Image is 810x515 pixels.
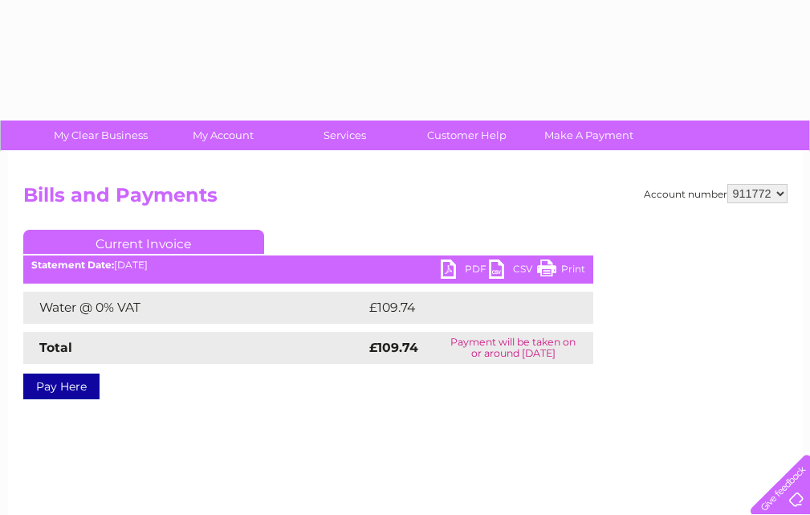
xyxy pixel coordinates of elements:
[523,121,655,150] a: Make A Payment
[365,292,564,324] td: £109.74
[369,340,418,355] strong: £109.74
[489,260,537,283] a: CSV
[23,374,100,399] a: Pay Here
[441,260,489,283] a: PDF
[31,259,114,271] b: Statement Date:
[401,121,533,150] a: Customer Help
[23,292,365,324] td: Water @ 0% VAT
[39,340,72,355] strong: Total
[157,121,289,150] a: My Account
[23,230,264,254] a: Current Invoice
[279,121,411,150] a: Services
[23,260,593,271] div: [DATE]
[433,332,593,364] td: Payment will be taken on or around [DATE]
[644,184,788,203] div: Account number
[23,184,788,215] h2: Bills and Payments
[537,260,585,283] a: Print
[35,121,167,150] a: My Clear Business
